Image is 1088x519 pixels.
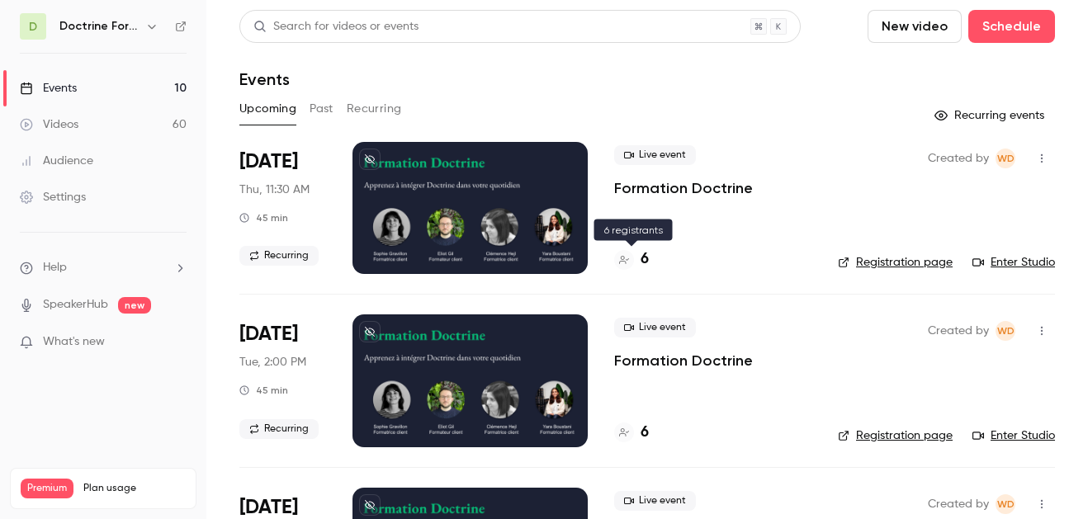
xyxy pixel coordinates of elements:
span: D [29,18,37,35]
div: Audience [20,153,93,169]
span: Plan usage [83,482,186,495]
a: Enter Studio [972,254,1055,271]
span: Created by [928,149,989,168]
span: WD [997,149,1015,168]
iframe: Noticeable Trigger [167,335,187,350]
span: Tue, 2:00 PM [239,354,306,370]
a: Formation Doctrine [614,178,753,198]
span: Live event [614,491,696,511]
div: Events [20,80,77,97]
button: Recurring [347,96,402,122]
span: [DATE] [239,149,298,175]
span: [DATE] [239,321,298,347]
div: 45 min [239,384,288,397]
li: help-dropdown-opener [20,259,187,276]
div: Settings [20,189,86,205]
button: Schedule [968,10,1055,43]
span: Webinar Doctrine [996,494,1015,514]
span: WD [997,321,1015,341]
span: Live event [614,145,696,165]
button: Recurring events [927,102,1055,129]
span: new [118,297,151,314]
h1: Events [239,69,290,89]
div: 45 min [239,211,288,224]
a: SpeakerHub [43,296,108,314]
span: WD [997,494,1015,514]
h4: 6 [641,248,649,271]
a: 6 [614,248,649,271]
span: Premium [21,479,73,498]
button: New video [868,10,962,43]
span: Help [43,259,67,276]
div: Sep 16 Tue, 2:00 PM (Europe/Paris) [239,314,326,446]
span: Live event [614,318,696,337]
span: Created by [928,321,989,341]
a: Registration page [838,427,953,444]
button: Past [310,96,333,122]
h4: 6 [641,422,649,444]
span: Webinar Doctrine [996,149,1015,168]
span: Recurring [239,419,319,439]
a: Enter Studio [972,427,1055,444]
div: Search for videos or events [253,18,419,35]
span: Thu, 11:30 AM [239,182,310,198]
div: Sep 11 Thu, 11:30 AM (Europe/Paris) [239,142,326,274]
span: Recurring [239,246,319,266]
a: Formation Doctrine [614,351,753,370]
a: Registration page [838,254,953,271]
div: Videos [20,116,78,133]
span: What's new [43,333,105,351]
span: Webinar Doctrine [996,321,1015,341]
span: Created by [928,494,989,514]
a: 6 [614,422,649,444]
button: Upcoming [239,96,296,122]
h6: Doctrine Formation Corporate [59,18,139,35]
